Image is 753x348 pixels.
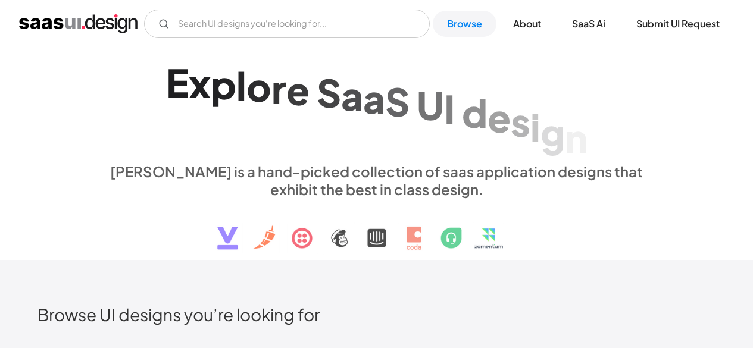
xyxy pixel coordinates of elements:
[236,62,246,108] div: l
[196,198,557,260] img: text, icon, saas logo
[19,14,138,33] a: home
[103,59,651,151] h1: Explore SaaS UI design patterns & interactions.
[144,10,430,38] input: Search UI designs you're looking for...
[511,99,530,145] div: s
[444,86,455,131] div: I
[565,115,588,161] div: n
[499,11,555,37] a: About
[189,60,211,106] div: x
[317,70,341,115] div: S
[271,65,286,111] div: r
[363,75,385,121] div: a
[488,94,511,140] div: e
[558,11,620,37] a: SaaS Ai
[417,81,444,127] div: U
[166,59,189,105] div: E
[622,11,734,37] a: Submit UI Request
[286,67,310,113] div: e
[433,11,496,37] a: Browse
[103,162,651,198] div: [PERSON_NAME] is a hand-picked collection of saas application designs that exhibit the best in cl...
[530,104,540,149] div: i
[462,90,488,136] div: d
[144,10,430,38] form: Email Form
[211,61,236,106] div: p
[341,72,363,118] div: a
[540,109,565,155] div: g
[246,64,271,109] div: o
[38,304,715,325] h2: Browse UI designs you’re looking for
[385,79,410,124] div: S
